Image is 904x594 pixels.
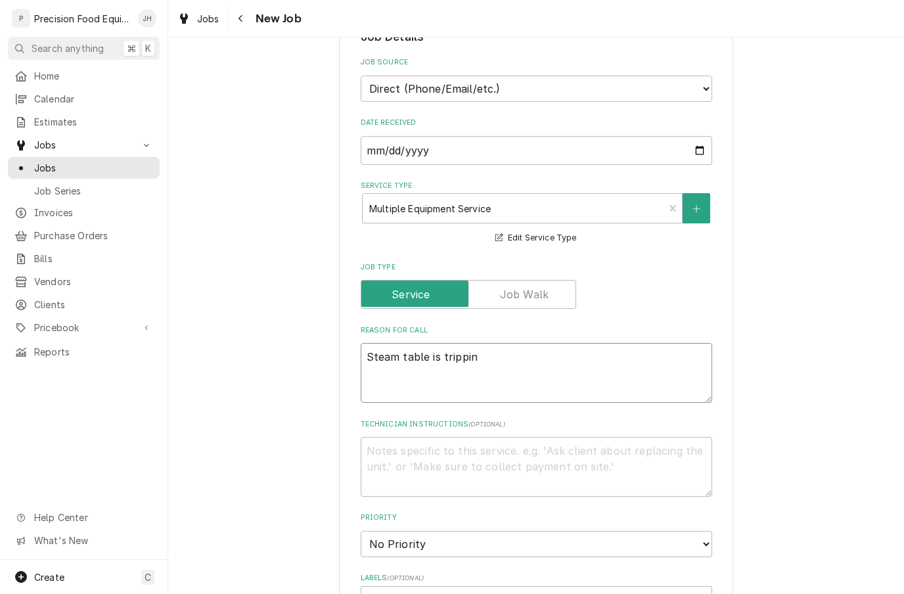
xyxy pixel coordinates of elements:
[32,41,104,55] span: Search anything
[361,57,712,101] div: Job Source
[34,161,153,175] span: Jobs
[387,574,424,582] span: ( optional )
[8,507,160,528] a: Go to Help Center
[8,225,160,246] a: Purchase Orders
[361,573,712,583] label: Labels
[8,341,160,363] a: Reports
[197,12,219,26] span: Jobs
[34,321,133,334] span: Pricebook
[34,345,153,359] span: Reports
[145,570,151,584] span: C
[172,8,225,30] a: Jobs
[252,10,302,28] span: New Job
[361,419,712,497] div: Technician Instructions
[8,111,160,133] a: Estimates
[34,511,152,524] span: Help Center
[231,8,252,29] button: Navigate back
[34,184,153,198] span: Job Series
[8,65,160,87] a: Home
[8,294,160,315] a: Clients
[361,118,712,164] div: Date Received
[34,229,153,242] span: Purchase Orders
[8,180,160,202] a: Job Series
[361,325,712,403] div: Reason For Call
[361,419,712,430] label: Technician Instructions
[34,252,153,265] span: Bills
[361,325,712,336] label: Reason For Call
[34,572,64,583] span: Create
[34,206,153,219] span: Invoices
[8,157,160,179] a: Jobs
[8,248,160,269] a: Bills
[34,275,153,288] span: Vendors
[361,513,712,523] label: Priority
[8,88,160,110] a: Calendar
[12,9,30,28] div: P
[493,230,578,246] button: Edit Service Type
[34,534,152,547] span: What's New
[34,12,131,26] div: Precision Food Equipment LLC
[361,136,712,165] input: yyyy-mm-dd
[34,115,153,129] span: Estimates
[145,41,151,55] span: K
[34,138,133,152] span: Jobs
[8,37,160,60] button: Search anything⌘K
[8,317,160,338] a: Go to Pricebook
[8,271,160,292] a: Vendors
[468,421,505,428] span: ( optional )
[138,9,156,28] div: Jason Hertel's Avatar
[692,204,700,214] svg: Create New Service
[34,92,153,106] span: Calendar
[361,343,712,403] textarea: Steam table is trippin
[361,118,712,128] label: Date Received
[8,134,160,156] a: Go to Jobs
[361,181,712,246] div: Service Type
[683,193,710,223] button: Create New Service
[8,530,160,551] a: Go to What's New
[361,181,712,191] label: Service Type
[138,9,156,28] div: JH
[361,262,712,309] div: Job Type
[34,69,153,83] span: Home
[8,202,160,223] a: Invoices
[34,298,153,311] span: Clients
[361,57,712,68] label: Job Source
[361,513,712,557] div: Priority
[361,262,712,273] label: Job Type
[127,41,136,55] span: ⌘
